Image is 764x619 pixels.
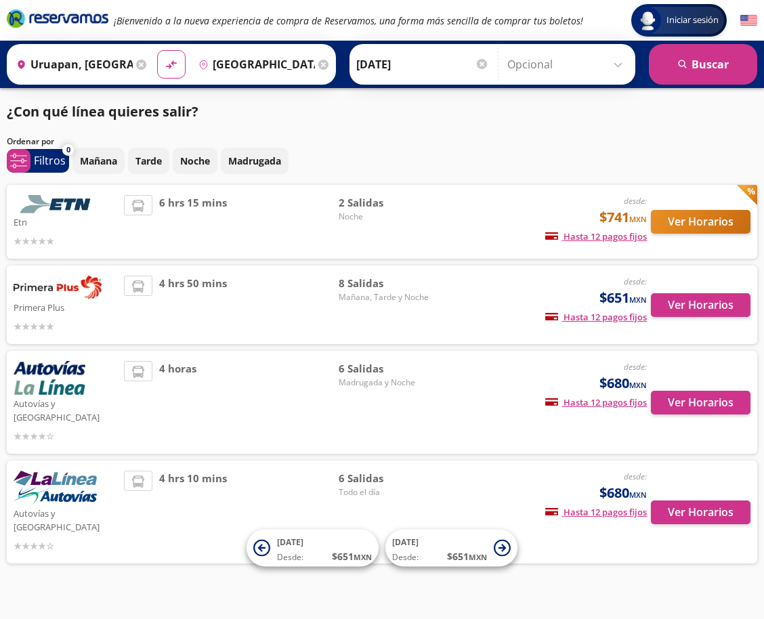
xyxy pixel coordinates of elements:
[339,471,433,486] span: 6 Salidas
[14,361,85,395] img: Autovías y La Línea
[277,536,303,548] span: [DATE]
[221,148,289,174] button: Madrugada
[339,486,433,498] span: Todo el día
[135,154,162,168] p: Tarde
[7,8,108,28] i: Brand Logo
[629,380,647,390] small: MXN
[599,483,647,503] span: $680
[159,471,227,553] span: 4 hrs 10 mins
[507,47,629,81] input: Opcional
[14,195,102,213] img: Etn
[14,213,117,230] p: Etn
[159,276,227,334] span: 4 hrs 50 mins
[392,536,419,548] span: [DATE]
[7,135,54,148] p: Ordenar por
[649,44,757,85] button: Buscar
[247,530,379,567] button: [DATE]Desde:$651MXN
[66,144,70,156] span: 0
[629,490,647,500] small: MXN
[72,148,125,174] button: Mañana
[624,276,647,287] em: desde:
[624,361,647,372] em: desde:
[629,214,647,224] small: MXN
[339,195,433,211] span: 2 Salidas
[173,148,217,174] button: Noche
[7,149,69,173] button: 0Filtros
[14,395,117,424] p: Autovías y [GEOGRAPHIC_DATA]
[545,230,647,242] span: Hasta 12 pagos fijos
[14,299,117,315] p: Primera Plus
[651,293,750,317] button: Ver Horarios
[545,506,647,518] span: Hasta 12 pagos fijos
[447,549,487,563] span: $ 651
[624,195,647,207] em: desde:
[14,471,97,505] img: Autovías y La Línea
[277,551,303,563] span: Desde:
[228,154,281,168] p: Madrugada
[339,276,433,291] span: 8 Salidas
[599,373,647,393] span: $680
[651,391,750,414] button: Ver Horarios
[7,102,198,122] p: ¿Con qué línea quieres salir?
[599,288,647,308] span: $651
[661,14,724,27] span: Iniciar sesión
[114,14,583,27] em: ¡Bienvenido a la nueva experiencia de compra de Reservamos, una forma más sencilla de comprar tus...
[14,276,102,299] img: Primera Plus
[34,152,66,169] p: Filtros
[159,195,227,249] span: 6 hrs 15 mins
[624,471,647,482] em: desde:
[354,552,372,562] small: MXN
[651,500,750,524] button: Ver Horarios
[180,154,210,168] p: Noche
[11,47,133,81] input: Buscar Origen
[545,311,647,323] span: Hasta 12 pagos fijos
[339,291,433,303] span: Mañana, Tarde y Noche
[545,396,647,408] span: Hasta 12 pagos fijos
[385,530,517,567] button: [DATE]Desde:$651MXN
[392,551,419,563] span: Desde:
[80,154,117,168] p: Mañana
[339,361,433,377] span: 6 Salidas
[469,552,487,562] small: MXN
[740,12,757,29] button: English
[651,210,750,234] button: Ver Horarios
[7,8,108,33] a: Brand Logo
[193,47,315,81] input: Buscar Destino
[14,505,117,534] p: Autovías y [GEOGRAPHIC_DATA]
[339,377,433,389] span: Madrugada y Noche
[599,207,647,228] span: $741
[629,295,647,305] small: MXN
[339,211,433,223] span: Noche
[128,148,169,174] button: Tarde
[159,361,196,444] span: 4 horas
[356,47,489,81] input: Elegir Fecha
[332,549,372,563] span: $ 651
